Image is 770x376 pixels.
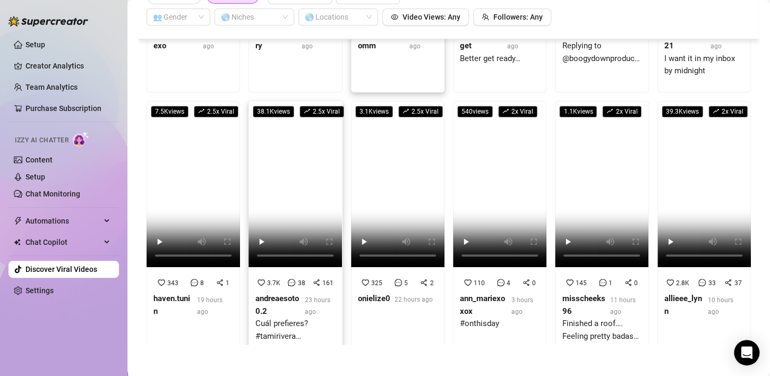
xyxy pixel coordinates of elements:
span: 3 hours ago [511,296,533,315]
div: Finished a roof…. Feeling pretty badass right now [562,318,641,343]
button: Followers: Any [473,8,551,25]
span: 325 [371,279,382,287]
a: 39.3Kviewsrise2x Viral2.8K3337allieee_lynn10 hours ago [657,101,751,358]
span: Izzy AI Chatter [15,135,69,146]
span: 37 [734,279,741,287]
span: 38 [297,279,305,287]
a: 7.5Kviewsrise2.5x Viral34381haven.tunin19 hours ago [147,101,240,358]
span: 3.1K views [355,106,393,117]
span: 540 views [457,106,493,117]
span: 19 hours ago [197,296,223,315]
span: share-alt [313,279,320,286]
span: message [497,279,504,286]
span: rise [403,108,409,114]
a: Team Analytics [25,83,78,91]
a: 1.1Kviewsrise2x Viral14510misscheeks9611 hours agoFinished a roof…. Feeling pretty badass right now [555,101,648,358]
span: Chat Copilot [25,234,101,251]
span: 2 x Viral [498,106,537,117]
span: share-alt [624,279,632,286]
strong: allieee_lynn [664,294,702,316]
span: message [395,279,402,286]
div: I want it in my inbox by midnight [664,53,744,78]
span: rise [713,108,719,114]
strong: andreaesoto0.2 [255,294,299,316]
span: thunderbolt [14,217,22,225]
span: 2.5 x Viral [300,106,344,117]
a: 38.1Kviewsrise2.5x Viral3.7K38161andreaesoto0.223 hours agoCuál prefieres? #tamirivera #latamarit... [249,101,342,358]
img: Chat Copilot [14,238,21,246]
div: Better get ready… [460,53,540,65]
div: Cuál prefieres? #tamirivera #latamarita #catrinasauvage #[PERSON_NAME] [255,318,335,343]
span: 22 hours ago [395,296,433,303]
span: Followers: Any [493,13,543,21]
a: Purchase Subscription [25,104,101,113]
span: heart [566,279,574,286]
strong: ann_mariexoxox [460,294,505,316]
a: Discover Viral Videos [25,265,97,274]
span: heart [666,279,674,286]
span: 23 hours ago [304,296,330,315]
span: share-alt [420,279,427,286]
a: Settings [25,286,54,295]
span: Automations [25,212,101,229]
span: 110 [474,279,485,287]
span: message [698,279,706,286]
span: message [288,279,295,286]
span: heart [158,279,165,286]
a: 540viewsrise2x Viral11040ann_mariexoxox3 hours ago#onthisday [453,101,546,358]
strong: misscheeks96 [562,294,605,316]
span: 1.1K views [559,106,597,117]
span: 145 [576,279,587,287]
span: 33 [708,279,715,287]
span: heart [362,279,369,286]
img: logo-BBDzfeDw.svg [8,16,88,27]
span: rise [198,108,204,114]
span: rise [606,108,613,114]
a: Setup [25,173,45,181]
span: 1 [226,279,229,287]
a: 3.1Kviewsrise2.5x Viral32552onielize022 hours ago [351,101,444,358]
span: Video Views: Any [403,13,460,21]
a: Chat Monitoring [25,190,80,198]
button: Video Views: Any [382,8,469,25]
span: 0 [634,279,638,287]
span: message [191,279,198,286]
div: Open Intercom Messenger [734,340,759,365]
span: 0 [532,279,536,287]
a: Creator Analytics [25,57,110,74]
span: 1 [609,279,612,287]
span: 2 x Viral [602,106,641,117]
span: 7.5K views [151,106,189,117]
a: Content [25,156,53,164]
span: 343 [167,279,178,287]
span: heart [464,279,472,286]
span: team [482,13,489,21]
span: share-alt [216,279,224,286]
img: AI Chatter [73,131,89,147]
div: #onthisday [460,318,540,330]
div: Replying to @boogydownproducer parents are proud [562,40,641,65]
span: 2.8K [676,279,689,287]
span: rise [304,108,310,114]
a: Setup [25,40,45,49]
strong: onielize0 [358,294,390,303]
span: 3.7K [267,279,280,287]
span: heart [258,279,265,286]
span: 2.5 x Viral [398,106,443,117]
span: 11 hours ago [610,296,636,315]
span: 39.3K views [662,106,703,117]
span: 2.5 x Viral [194,106,238,117]
span: 8 [200,279,204,287]
span: 2 [430,279,433,287]
span: share-alt [523,279,530,286]
span: rise [502,108,509,114]
strong: haven.tunin [153,294,190,316]
span: eye [391,13,398,21]
span: 4 [507,279,510,287]
span: 161 [322,279,333,287]
span: share-alt [724,279,732,286]
span: 38.1K views [253,106,294,117]
span: message [599,279,606,286]
span: 5 [404,279,408,287]
span: 2 x Viral [708,106,748,117]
